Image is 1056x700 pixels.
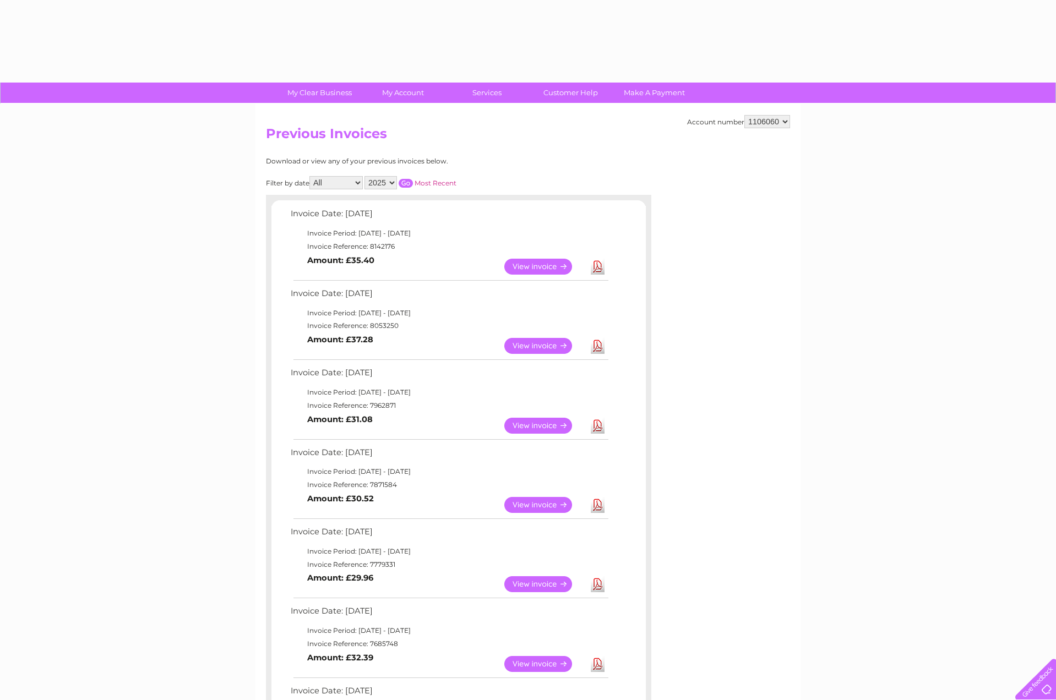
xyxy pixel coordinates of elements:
b: Amount: £35.40 [307,255,374,265]
b: Amount: £37.28 [307,335,373,344]
td: Invoice Reference: 7685748 [288,637,610,650]
a: Download [591,497,605,513]
td: Invoice Reference: 7871584 [288,478,610,491]
h2: Previous Invoices [266,126,790,147]
a: View [504,418,585,434]
b: Amount: £31.08 [307,414,373,424]
a: My Account [358,83,449,103]
a: Download [591,259,605,275]
td: Invoice Reference: 8053250 [288,319,610,332]
div: Account number [687,115,790,128]
b: Amount: £29.96 [307,573,373,583]
a: View [504,497,585,513]
a: View [504,338,585,354]
td: Invoice Reference: 7962871 [288,399,610,412]
a: Make A Payment [609,83,700,103]
td: Invoice Reference: 7779331 [288,558,610,571]
a: Services [442,83,532,103]
td: Invoice Date: [DATE] [288,206,610,227]
b: Amount: £30.52 [307,494,374,504]
td: Invoice Date: [DATE] [288,365,610,386]
a: Customer Help [525,83,616,103]
a: View [504,656,585,672]
td: Invoice Period: [DATE] - [DATE] [288,545,610,558]
td: Invoice Period: [DATE] - [DATE] [288,624,610,637]
b: Amount: £32.39 [307,653,373,663]
a: My Clear Business [274,83,365,103]
a: Download [591,656,605,672]
td: Invoice Date: [DATE] [288,286,610,307]
a: View [504,576,585,592]
div: Download or view any of your previous invoices below. [266,157,555,165]
td: Invoice Period: [DATE] - [DATE] [288,465,610,478]
td: Invoice Period: [DATE] - [DATE] [288,227,610,240]
td: Invoice Date: [DATE] [288,445,610,466]
a: Download [591,338,605,354]
td: Invoice Period: [DATE] - [DATE] [288,307,610,320]
td: Invoice Date: [DATE] [288,524,610,545]
a: Download [591,418,605,434]
td: Invoice Period: [DATE] - [DATE] [288,386,610,399]
td: Invoice Reference: 8142176 [288,240,610,253]
a: Download [591,576,605,592]
td: Invoice Date: [DATE] [288,604,610,624]
a: View [504,259,585,275]
a: Most Recent [415,179,456,187]
div: Filter by date [266,176,555,189]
